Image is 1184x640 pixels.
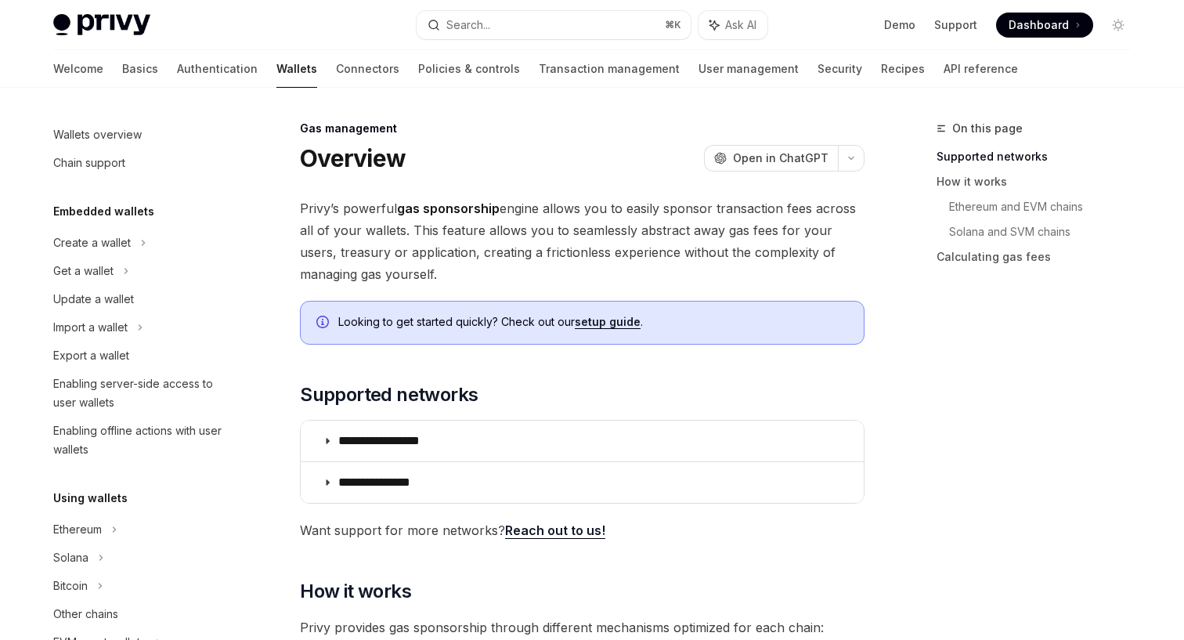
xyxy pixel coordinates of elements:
button: Open in ChatGPT [704,145,838,172]
a: Connectors [336,50,399,88]
a: Authentication [177,50,258,88]
a: Reach out to us! [505,522,605,539]
div: Create a wallet [53,233,131,252]
a: User management [698,50,799,88]
div: Ethereum [53,520,102,539]
span: Ask AI [725,17,756,33]
span: Want support for more networks? [300,519,865,541]
div: Enabling server-side access to user wallets [53,374,232,412]
span: ⌘ K [665,19,681,31]
a: Enabling server-side access to user wallets [41,370,241,417]
a: Update a wallet [41,285,241,313]
a: Other chains [41,600,241,628]
div: Enabling offline actions with user wallets [53,421,232,459]
div: Wallets overview [53,125,142,144]
a: Recipes [881,50,925,88]
span: Looking to get started quickly? Check out our . [338,314,848,330]
a: Demo [884,17,915,33]
span: Privy provides gas sponsorship through different mechanisms optimized for each chain: [300,616,865,638]
a: Enabling offline actions with user wallets [41,417,241,464]
div: Solana [53,548,88,567]
div: Get a wallet [53,262,114,280]
a: Calculating gas fees [937,244,1143,269]
span: Supported networks [300,382,478,407]
a: API reference [944,50,1018,88]
a: setup guide [575,315,641,329]
div: Chain support [53,154,125,172]
img: light logo [53,14,150,36]
div: Search... [446,16,490,34]
button: Search...⌘K [417,11,691,39]
button: Toggle dark mode [1106,13,1131,38]
h5: Embedded wallets [53,202,154,221]
div: Other chains [53,605,118,624]
div: Update a wallet [53,290,134,309]
a: Policies & controls [418,50,520,88]
a: How it works [937,169,1143,194]
button: Ask AI [698,11,767,39]
a: Chain support [41,149,241,177]
a: Wallets overview [41,121,241,149]
a: Welcome [53,50,103,88]
a: Basics [122,50,158,88]
a: Dashboard [996,13,1093,38]
div: Gas management [300,121,865,136]
svg: Info [316,316,332,331]
div: Import a wallet [53,318,128,337]
span: Open in ChatGPT [733,150,828,166]
span: Privy’s powerful engine allows you to easily sponsor transaction fees across all of your wallets.... [300,197,865,285]
a: Export a wallet [41,342,241,370]
a: Wallets [276,50,317,88]
a: Supported networks [937,144,1143,169]
span: Dashboard [1009,17,1069,33]
div: Export a wallet [53,346,129,365]
a: Ethereum and EVM chains [949,194,1143,219]
div: Bitcoin [53,577,88,595]
h1: Overview [300,144,406,172]
span: On this page [952,119,1023,138]
h5: Using wallets [53,489,128,508]
span: How it works [300,579,411,604]
a: Support [934,17,977,33]
a: Security [818,50,862,88]
a: Transaction management [539,50,680,88]
strong: gas sponsorship [397,201,500,216]
a: Solana and SVM chains [949,219,1143,244]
